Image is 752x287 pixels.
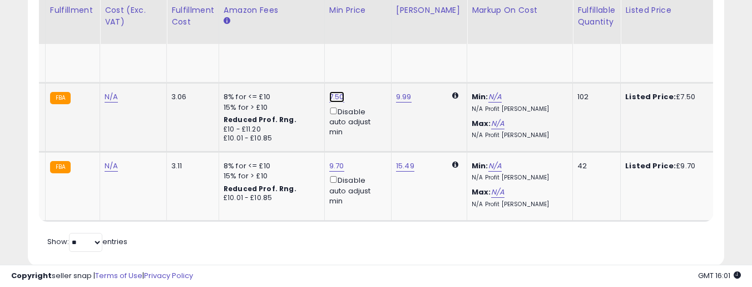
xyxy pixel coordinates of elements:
div: Min Price [329,4,387,16]
p: N/A Profit [PERSON_NAME] [472,174,564,182]
b: Min: [472,91,488,102]
a: 9.70 [329,160,344,172]
div: Disable auto adjust min [329,105,383,138]
a: N/A [105,91,118,103]
div: £9.70 [625,161,718,171]
div: £10.01 - £10.85 [224,193,316,203]
div: 15% for > £10 [224,103,316,113]
a: N/A [488,91,502,103]
div: Cost (Exc. VAT) [105,4,162,28]
div: 8% for <= £10 [224,92,316,102]
div: £10 - £11.20 [224,125,316,134]
span: 2025-08-15 16:01 GMT [698,270,741,281]
div: Amazon Fees [224,4,320,16]
div: 8% for <= £10 [224,161,316,171]
div: 42 [577,161,612,171]
a: N/A [105,160,118,172]
a: Privacy Policy [144,270,193,281]
div: Fulfillable Quantity [577,4,616,28]
a: Terms of Use [95,270,142,281]
a: 15.49 [396,160,414,172]
div: 15% for > £10 [224,171,316,181]
a: N/A [488,160,502,172]
a: N/A [491,118,504,129]
a: 9.99 [396,91,412,103]
b: Reduced Prof. Rng. [224,115,296,124]
small: FBA [50,161,71,173]
p: N/A Profit [PERSON_NAME] [472,201,564,208]
small: Amazon Fees. [224,16,230,26]
div: seller snap | | [11,271,193,281]
p: N/A Profit [PERSON_NAME] [472,132,564,139]
b: Listed Price: [625,160,676,171]
div: [PERSON_NAME] [396,4,462,16]
div: £10.01 - £10.85 [224,134,316,143]
a: N/A [491,187,504,198]
small: FBA [50,92,71,104]
div: Listed Price [625,4,721,16]
div: 3.11 [171,161,210,171]
div: Markup on Cost [472,4,568,16]
div: 102 [577,92,612,102]
a: 7.50 [329,91,344,103]
b: Listed Price: [625,91,676,102]
p: N/A Profit [PERSON_NAME] [472,105,564,113]
b: Min: [472,160,488,171]
strong: Copyright [11,270,52,281]
div: Fulfillment Cost [171,4,214,28]
div: Disable auto adjust min [329,174,383,206]
span: Show: entries [47,236,127,247]
div: Fulfillment [50,4,95,16]
div: £7.50 [625,92,718,102]
div: 3.06 [171,92,210,102]
b: Max: [472,118,491,129]
b: Max: [472,187,491,197]
b: Reduced Prof. Rng. [224,184,296,193]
